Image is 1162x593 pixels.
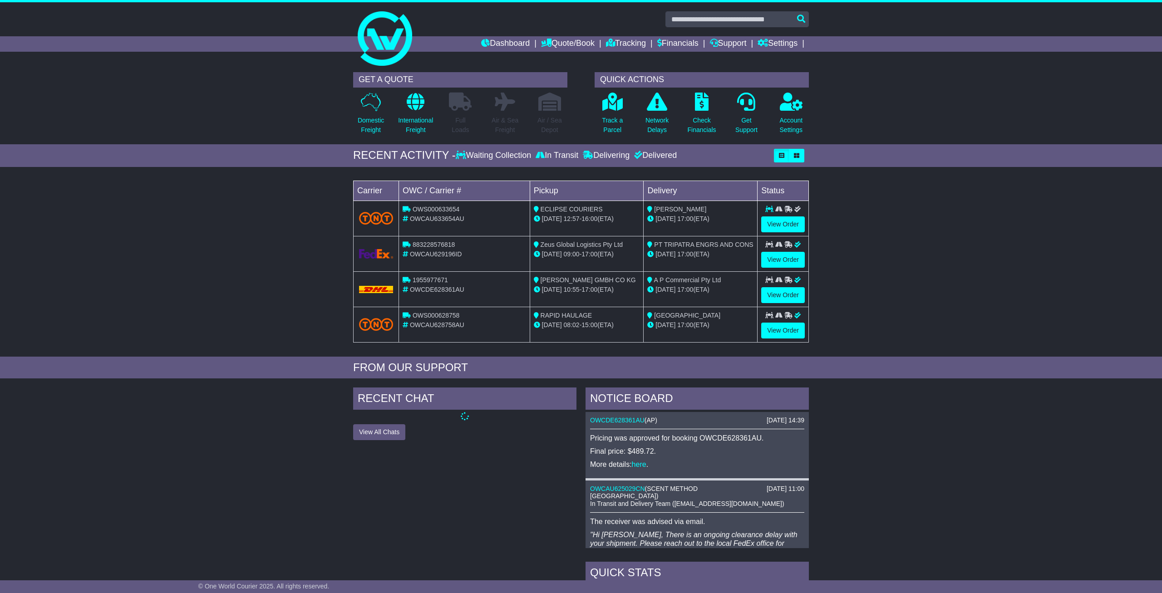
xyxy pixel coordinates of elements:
[541,241,623,248] span: Zeus Global Logistics Pty Ltd
[590,417,645,424] a: OWCDE628361AU
[761,287,805,303] a: View Order
[492,116,518,135] p: Air & Sea Freight
[359,249,393,259] img: GetCarrierServiceLogo
[688,116,716,135] p: Check Financials
[677,250,693,258] span: 17:00
[657,36,699,52] a: Financials
[541,312,592,319] span: RAPID HAULAGE
[590,417,804,424] div: ( )
[654,312,720,319] span: [GEOGRAPHIC_DATA]
[655,250,675,258] span: [DATE]
[542,215,562,222] span: [DATE]
[353,424,405,440] button: View All Chats
[353,72,567,88] div: GET A QUOTE
[399,181,530,201] td: OWC / Carrier #
[761,323,805,338] a: View Order
[359,286,393,293] img: DHL.png
[761,216,805,232] a: View Order
[761,252,805,268] a: View Order
[677,286,693,293] span: 17:00
[410,215,464,222] span: OWCAU633654AU
[564,250,580,258] span: 09:00
[710,36,747,52] a: Support
[542,286,562,293] span: [DATE]
[779,92,803,140] a: AccountSettings
[644,181,758,201] td: Delivery
[655,286,675,293] span: [DATE]
[534,250,640,259] div: - (ETA)
[606,36,646,52] a: Tracking
[647,285,753,294] div: (ETA)
[398,92,433,140] a: InternationalFreight
[357,92,384,140] a: DomesticFreight
[410,286,464,293] span: OWCDE628361AU
[645,92,669,140] a: NetworkDelays
[359,212,393,224] img: TNT_Domestic.png
[590,485,645,492] a: OWCAU625029CN
[456,151,533,161] div: Waiting Collection
[534,214,640,224] div: - (ETA)
[590,460,804,469] p: More details: .
[413,312,460,319] span: OWS000628758
[353,387,576,412] div: RECENT CHAT
[767,485,804,493] div: [DATE] 11:00
[534,285,640,294] div: - (ETA)
[654,241,753,248] span: PT TRIPATRA ENGRS AND CONS
[677,215,693,222] span: 17:00
[590,485,698,500] span: SCENT METHOD [GEOGRAPHIC_DATA]
[601,92,623,140] a: Track aParcel
[647,417,655,424] span: AP
[586,387,809,412] div: NOTICE BOARD
[581,250,597,258] span: 17:00
[654,206,706,213] span: [PERSON_NAME]
[359,318,393,330] img: TNT_Domestic.png
[654,276,721,284] span: A P Commercial Pty Ltd
[758,36,798,52] a: Settings
[780,116,803,135] p: Account Settings
[398,116,433,135] p: International Freight
[735,116,758,135] p: Get Support
[564,215,580,222] span: 12:57
[647,320,753,330] div: (ETA)
[564,321,580,328] span: 08:02
[632,151,677,161] div: Delivered
[353,149,456,162] div: RECENT ACTIVITY -
[541,206,603,213] span: ECLIPSE COURIERS
[767,417,804,424] div: [DATE] 14:39
[413,241,455,248] span: 883228576818
[410,321,464,328] span: OWCAU628758AU
[590,485,804,500] div: ( )
[677,321,693,328] span: 17:00
[602,116,623,135] p: Track a Parcel
[541,276,636,284] span: [PERSON_NAME] GMBH CO KG
[687,92,717,140] a: CheckFinancials
[410,250,462,258] span: OWCAU629196ID
[647,250,753,259] div: (ETA)
[354,181,399,201] td: Carrier
[735,92,758,140] a: GetSupport
[586,562,809,586] div: Quick Stats
[353,361,809,374] div: FROM OUR SUPPORT
[655,215,675,222] span: [DATE]
[581,321,597,328] span: 15:00
[449,116,472,135] p: Full Loads
[645,116,669,135] p: Network Delays
[647,214,753,224] div: (ETA)
[590,500,784,507] span: In Transit and Delivery Team ([EMAIL_ADDRESS][DOMAIN_NAME])
[198,583,330,590] span: © One World Courier 2025. All rights reserved.
[530,181,644,201] td: Pickup
[595,72,809,88] div: QUICK ACTIONS
[542,250,562,258] span: [DATE]
[413,206,460,213] span: OWS000633654
[541,36,595,52] a: Quote/Book
[481,36,530,52] a: Dashboard
[581,215,597,222] span: 16:00
[534,320,640,330] div: - (ETA)
[358,116,384,135] p: Domestic Freight
[655,321,675,328] span: [DATE]
[564,286,580,293] span: 10:55
[590,531,798,556] em: "Hi [PERSON_NAME], There is an ongoing clearance delay with your shipment. Please reach out to th...
[537,116,562,135] p: Air / Sea Depot
[590,447,804,456] p: Final price: $489.72.
[590,434,804,442] p: Pricing was approved for booking OWCDE628361AU.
